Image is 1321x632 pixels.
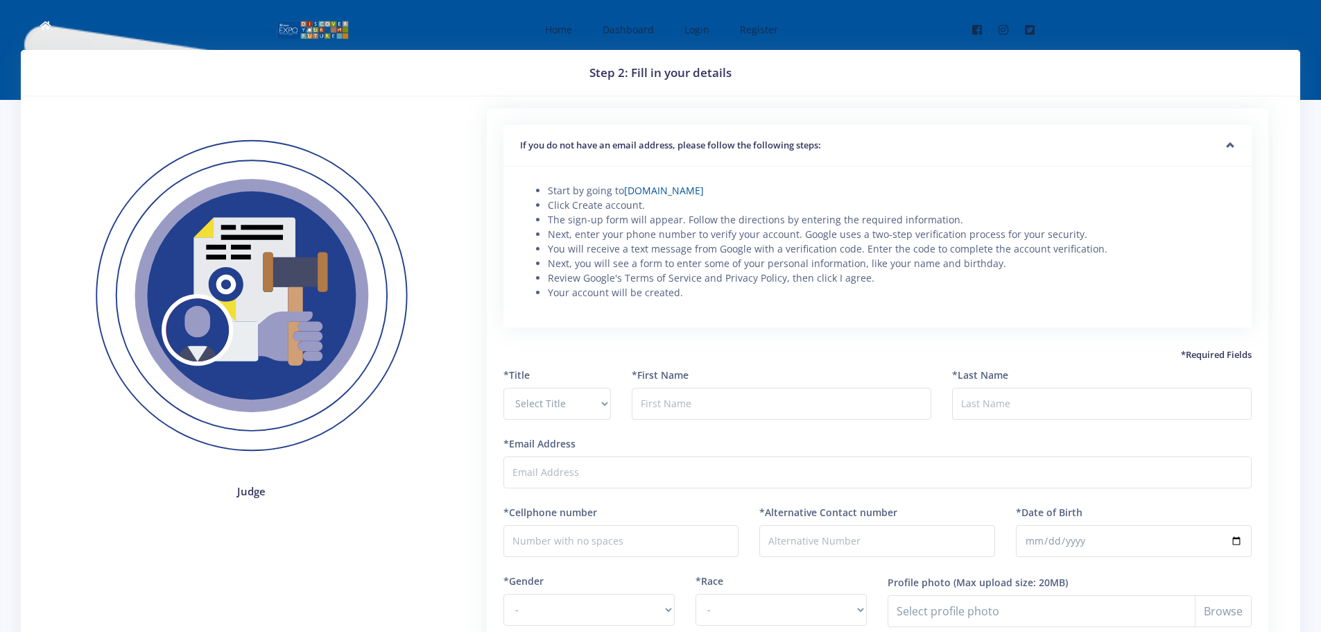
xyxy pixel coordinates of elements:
[548,285,1235,300] li: Your account will be created.
[1016,505,1082,520] label: *Date of Birth
[548,183,1235,198] li: Start by going to
[632,388,931,420] input: First Name
[276,19,349,40] img: logo01.png
[503,436,576,451] label: *Email Address
[589,11,665,48] a: Dashboard
[548,198,1235,212] li: Click Create account.
[953,575,1068,590] label: (Max upload size: 20MB)
[503,368,530,382] label: *Title
[548,212,1235,227] li: The sign-up form will appear. Follow the directions by entering the required information.
[952,388,1252,420] input: Last Name
[503,456,1252,488] input: Email Address
[548,256,1235,271] li: Next, you will see a form to enter some of your personal information, like your name and birthday.
[759,505,897,520] label: *Alternative Contact number
[952,368,1008,382] label: *Last Name
[503,574,544,588] label: *Gender
[520,139,1235,153] h5: If you do not have an email address, please follow the following steps:
[759,525,995,557] input: Alternative Number
[531,11,583,48] a: Home
[671,11,720,48] a: Login
[548,241,1235,256] li: You will receive a text message from Google with a verification code. Enter the code to complete ...
[503,525,739,557] input: Number with no spaces
[548,227,1235,241] li: Next, enter your phone number to verify your account. Google uses a two-step verification process...
[684,23,709,36] span: Login
[503,505,597,520] label: *Cellphone number
[726,11,789,48] a: Register
[632,368,689,382] label: *First Name
[696,574,723,588] label: *Race
[64,108,440,484] img: Judges
[503,348,1252,362] h5: *Required Fields
[603,23,654,36] span: Dashboard
[548,271,1235,285] li: Review Google's Terms of Service and Privacy Policy, then click I agree.
[888,575,951,590] label: Profile photo
[545,23,572,36] span: Home
[64,484,440,499] h4: Judge
[37,64,1284,82] h3: Step 2: Fill in your details
[624,184,704,197] a: [DOMAIN_NAME]
[740,23,778,36] span: Register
